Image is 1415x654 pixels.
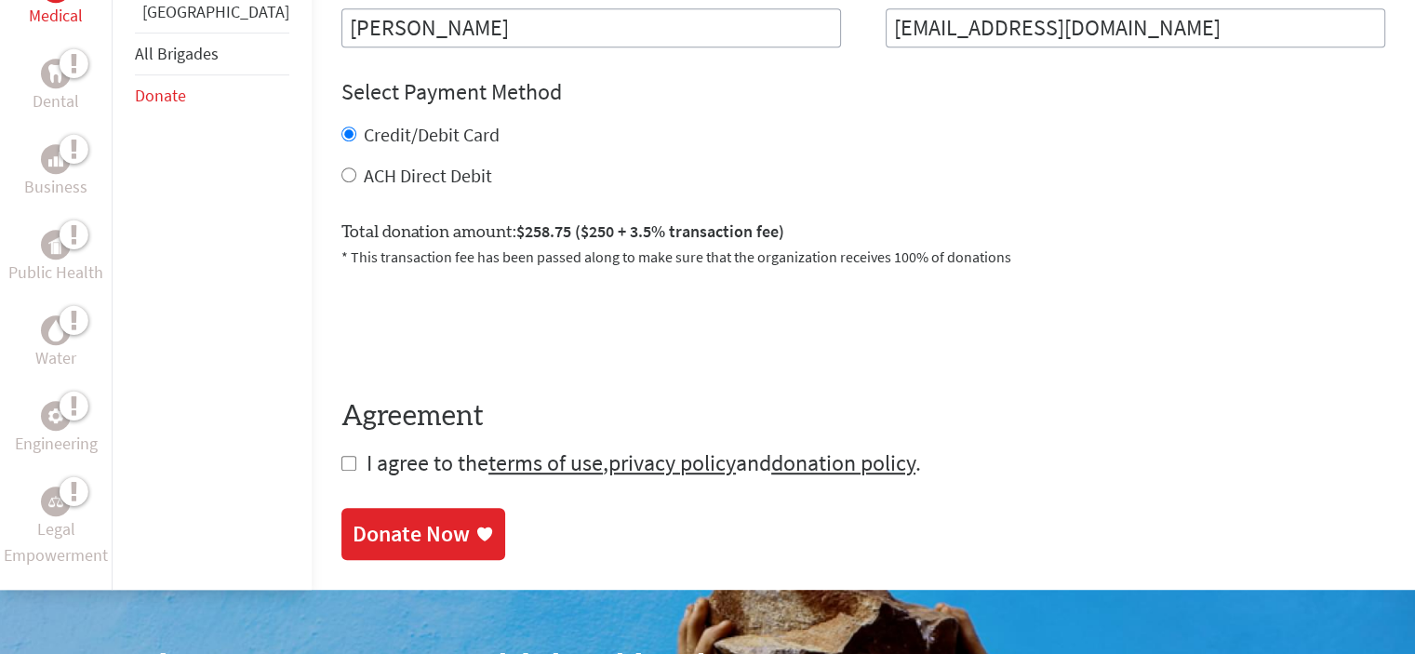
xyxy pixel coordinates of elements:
[35,315,76,371] a: WaterWater
[886,8,1385,47] input: Your Email
[341,400,1385,434] h4: Agreement
[771,448,915,477] a: donation policy
[29,3,83,29] p: Medical
[35,345,76,371] p: Water
[135,75,289,116] li: Donate
[15,401,98,457] a: EngineeringEngineering
[341,290,624,363] iframe: reCAPTCHA
[24,144,87,200] a: BusinessBusiness
[353,519,470,549] div: Donate Now
[142,1,289,22] a: [GEOGRAPHIC_DATA]
[41,401,71,431] div: Engineering
[367,448,921,477] span: I agree to the , and .
[48,152,63,167] img: Business
[41,144,71,174] div: Business
[15,431,98,457] p: Engineering
[48,235,63,254] img: Public Health
[48,320,63,341] img: Water
[48,496,63,507] img: Legal Empowerment
[4,516,108,568] p: Legal Empowerment
[341,8,841,47] input: Enter Full Name
[41,487,71,516] div: Legal Empowerment
[341,77,1385,107] h4: Select Payment Method
[48,65,63,83] img: Dental
[8,230,103,286] a: Public HealthPublic Health
[608,448,736,477] a: privacy policy
[135,43,219,64] a: All Brigades
[8,260,103,286] p: Public Health
[341,219,784,246] label: Total donation amount:
[488,448,603,477] a: terms of use
[341,508,505,560] a: Donate Now
[4,487,108,568] a: Legal EmpowermentLegal Empowerment
[48,408,63,423] img: Engineering
[516,220,784,242] span: $258.75 ($250 + 3.5% transaction fee)
[33,88,79,114] p: Dental
[41,230,71,260] div: Public Health
[135,33,289,75] li: All Brigades
[41,315,71,345] div: Water
[33,59,79,114] a: DentalDental
[135,85,186,106] a: Donate
[364,123,500,146] label: Credit/Debit Card
[364,164,492,187] label: ACH Direct Debit
[24,174,87,200] p: Business
[341,246,1385,268] p: * This transaction fee has been passed along to make sure that the organization receives 100% of ...
[41,59,71,88] div: Dental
